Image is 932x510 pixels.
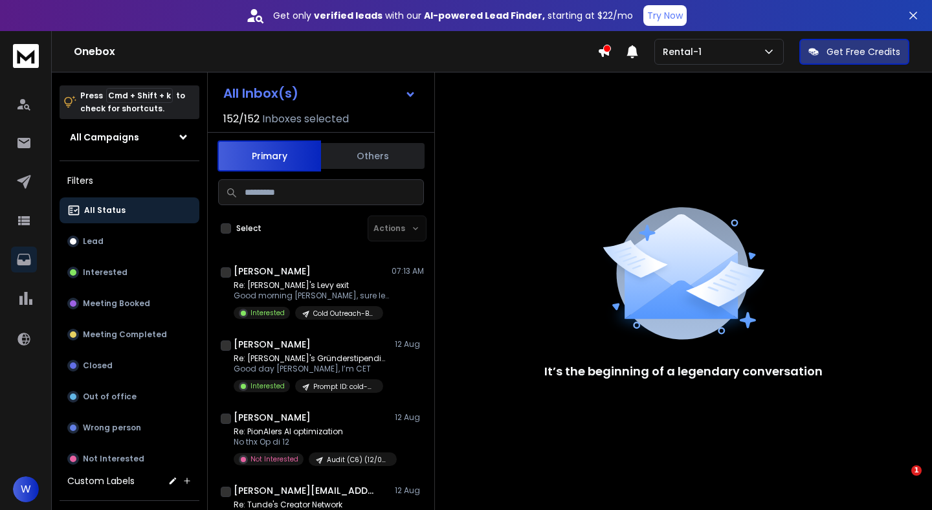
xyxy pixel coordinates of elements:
p: Interested [250,308,285,318]
p: Not Interested [83,454,144,464]
button: All Status [60,197,199,223]
button: All Campaigns [60,124,199,150]
button: Get Free Credits [799,39,909,65]
h1: [PERSON_NAME] [234,265,311,278]
label: Select [236,223,261,234]
p: Re: [PERSON_NAME]'s Levy exit [234,280,389,291]
h3: Inboxes selected [262,111,349,127]
button: W [13,476,39,502]
strong: AI-powered Lead Finder, [424,9,545,22]
p: Lead [83,236,104,247]
button: Others [321,142,425,170]
p: Re: [PERSON_NAME]'s Gründerstipendiat achievement [234,353,389,364]
h1: [PERSON_NAME][EMAIL_ADDRESS][DOMAIN_NAME] [234,484,376,497]
button: Primary [217,140,321,172]
p: Meeting Booked [83,298,150,309]
button: Interested [60,260,199,285]
h1: All Campaigns [70,131,139,144]
p: Good morning [PERSON_NAME], sure let's [234,291,389,301]
p: Interested [250,381,285,391]
button: All Inbox(s) [213,80,427,106]
p: Closed [83,360,113,371]
p: Wrong person [83,423,141,433]
p: Interested [83,267,128,278]
h1: Onebox [74,44,597,60]
button: Lead [60,228,199,254]
img: logo [13,44,39,68]
p: Press to check for shortcuts. [80,89,185,115]
p: Rental-1 [663,45,707,58]
button: Wrong person [60,415,199,441]
button: Closed [60,353,199,379]
p: 12 Aug [395,339,424,349]
p: 07:13 AM [392,266,424,276]
p: 12 Aug [395,485,424,496]
button: Meeting Booked [60,291,199,316]
strong: verified leads [314,9,383,22]
p: Good day [PERSON_NAME], I’m CET [234,364,389,374]
h3: Filters [60,172,199,190]
p: It’s the beginning of a legendary conversation [544,362,823,381]
span: 1 [911,465,922,476]
h1: All Inbox(s) [223,87,298,100]
p: All Status [84,205,126,216]
span: 152 / 152 [223,111,260,127]
p: Re: PionAIers AI optimization [234,427,389,437]
p: Try Now [647,9,683,22]
span: Cmd + Shift + k [106,88,173,103]
h1: [PERSON_NAME] [234,338,311,351]
p: No thx Op di 12 [234,437,389,447]
button: Not Interested [60,446,199,472]
iframe: Intercom live chat [885,465,916,496]
p: Cold Outreach-B7 (12/08) [313,309,375,318]
p: Audit (C6) (12/08) [327,455,389,465]
h1: [PERSON_NAME] [234,411,311,424]
button: Out of office [60,384,199,410]
p: Prompt ID: cold-ai-reply-b7 (cold outreach) (11/08) [313,382,375,392]
p: Meeting Completed [83,329,167,340]
p: Out of office [83,392,137,402]
h3: Custom Labels [67,474,135,487]
p: 12 Aug [395,412,424,423]
button: Try Now [643,5,687,26]
p: Re: Tunde's Creator Network [234,500,383,510]
p: Not Interested [250,454,298,464]
button: Meeting Completed [60,322,199,348]
p: Get only with our starting at $22/mo [273,9,633,22]
p: Get Free Credits [827,45,900,58]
